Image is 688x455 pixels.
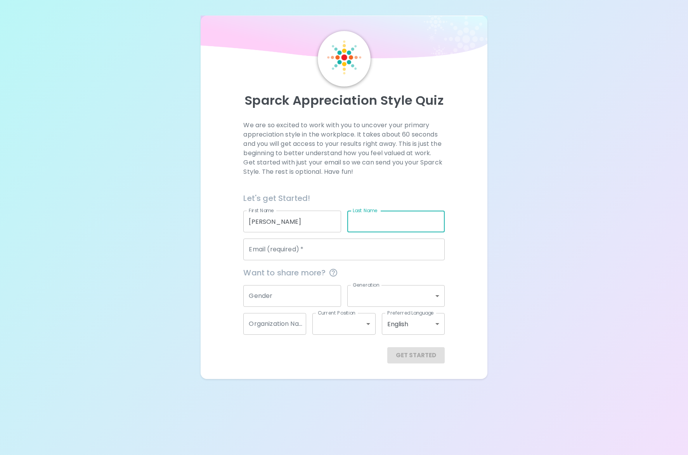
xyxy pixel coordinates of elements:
[387,310,434,316] label: Preferred Language
[327,40,361,74] img: Sparck Logo
[210,93,478,108] p: Sparck Appreciation Style Quiz
[318,310,355,316] label: Current Position
[249,207,274,214] label: First Name
[201,16,487,62] img: wave
[353,207,377,214] label: Last Name
[243,192,444,204] h6: Let's get Started!
[243,121,444,176] p: We are so excited to work with you to uncover your primary appreciation style in the workplace. I...
[243,266,444,279] span: Want to share more?
[329,268,338,277] svg: This information is completely confidential and only used for aggregated appreciation studies at ...
[353,282,380,288] label: Generation
[382,313,445,335] div: English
